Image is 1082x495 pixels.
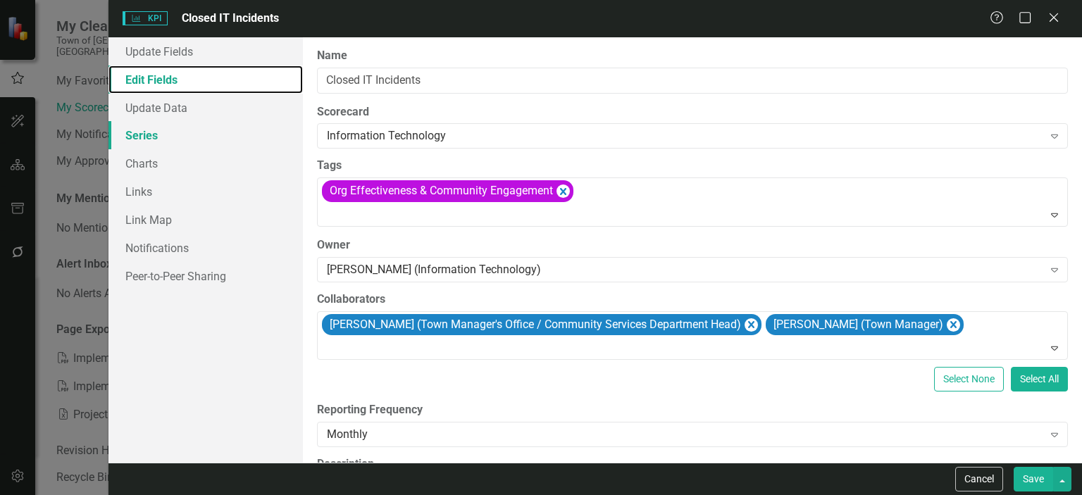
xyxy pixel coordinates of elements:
[934,367,1004,391] button: Select None
[947,318,960,332] div: Remove Michael Renshaw (Town Manager)
[317,158,1068,174] label: Tags
[108,234,303,262] a: Notifications
[327,128,1043,144] div: Information Technology
[955,467,1003,491] button: Cancel
[317,104,1068,120] label: Scorecard
[769,315,945,335] div: [PERSON_NAME] (Town Manager)
[123,11,168,25] span: KPI
[325,315,743,335] div: [PERSON_NAME] (Town Manager's Office / Community Services Department Head)
[1014,467,1053,491] button: Save
[108,206,303,234] a: Link Map
[1011,367,1068,391] button: Select All
[182,11,279,25] span: Closed IT Incidents
[556,184,570,198] div: Remove [object Object]
[108,177,303,206] a: Links
[317,292,1068,308] label: Collaborators
[108,262,303,290] a: Peer-to-Peer Sharing
[317,456,1068,472] label: Description
[745,318,758,332] div: Remove Peter Johnson-Staub (Town Manager's Office / Community Services Department Head)
[108,65,303,94] a: Edit Fields
[108,94,303,122] a: Update Data
[330,184,553,197] span: Org Effectiveness & Community Engagement
[108,121,303,149] a: Series
[317,48,1068,64] label: Name
[327,261,1043,277] div: [PERSON_NAME] (Information Technology)
[108,37,303,65] a: Update Fields
[327,427,1043,443] div: Monthly
[317,237,1068,253] label: Owner
[317,402,1068,418] label: Reporting Frequency
[317,68,1068,94] input: KPI Name
[108,149,303,177] a: Charts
